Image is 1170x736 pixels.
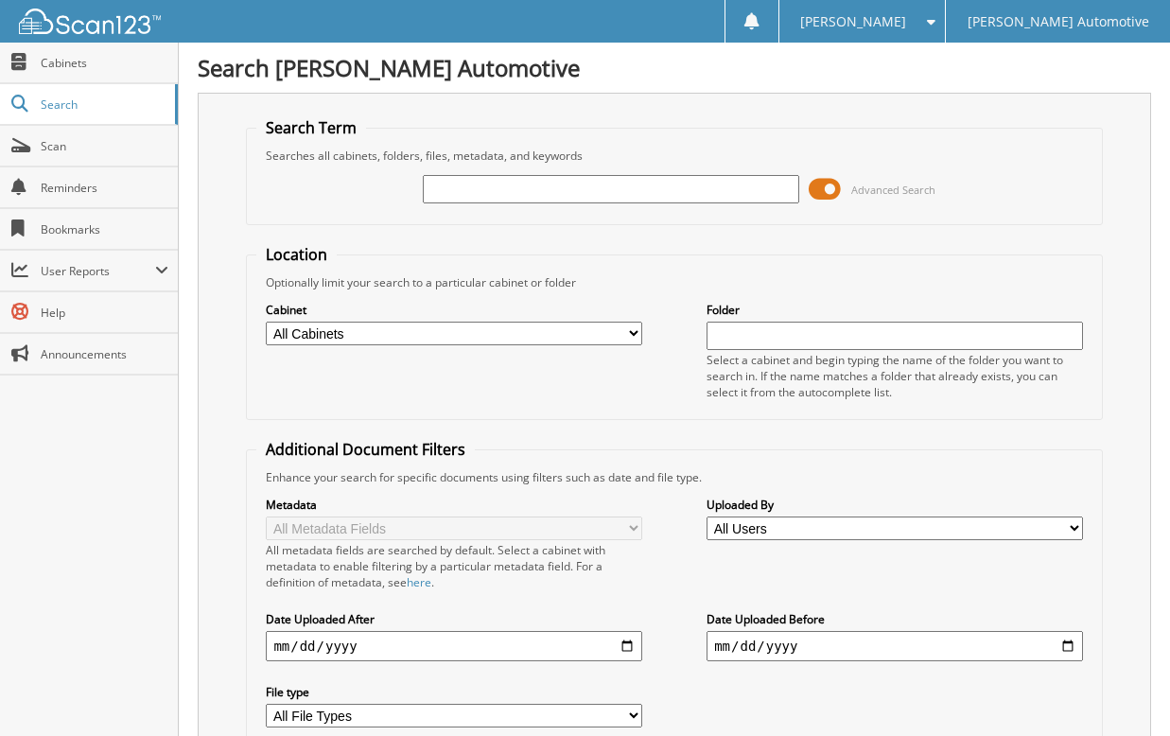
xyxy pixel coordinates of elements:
span: Help [41,305,168,321]
span: User Reports [41,263,155,279]
span: [PERSON_NAME] Automotive [968,16,1149,27]
span: Cabinets [41,55,168,71]
legend: Additional Document Filters [256,439,475,460]
label: Folder [707,302,1082,318]
span: Advanced Search [851,183,935,197]
div: Searches all cabinets, folders, files, metadata, and keywords [256,148,1091,164]
span: Reminders [41,180,168,196]
div: Optionally limit your search to a particular cabinet or folder [256,274,1091,290]
a: here [407,574,431,590]
h1: Search [PERSON_NAME] Automotive [198,52,1151,83]
legend: Search Term [256,117,366,138]
label: Uploaded By [707,497,1082,513]
input: end [707,631,1082,661]
label: File type [266,684,641,700]
span: [PERSON_NAME] [800,16,906,27]
div: Select a cabinet and begin typing the name of the folder you want to search in. If the name match... [707,352,1082,400]
span: Bookmarks [41,221,168,237]
input: start [266,631,641,661]
legend: Location [256,244,337,265]
span: Search [41,96,166,113]
span: Announcements [41,346,168,362]
label: Date Uploaded Before [707,611,1082,627]
span: Scan [41,138,168,154]
label: Metadata [266,497,641,513]
div: All metadata fields are searched by default. Select a cabinet with metadata to enable filtering b... [266,542,641,590]
img: scan123-logo-white.svg [19,9,161,34]
div: Enhance your search for specific documents using filters such as date and file type. [256,469,1091,485]
label: Cabinet [266,302,641,318]
label: Date Uploaded After [266,611,641,627]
